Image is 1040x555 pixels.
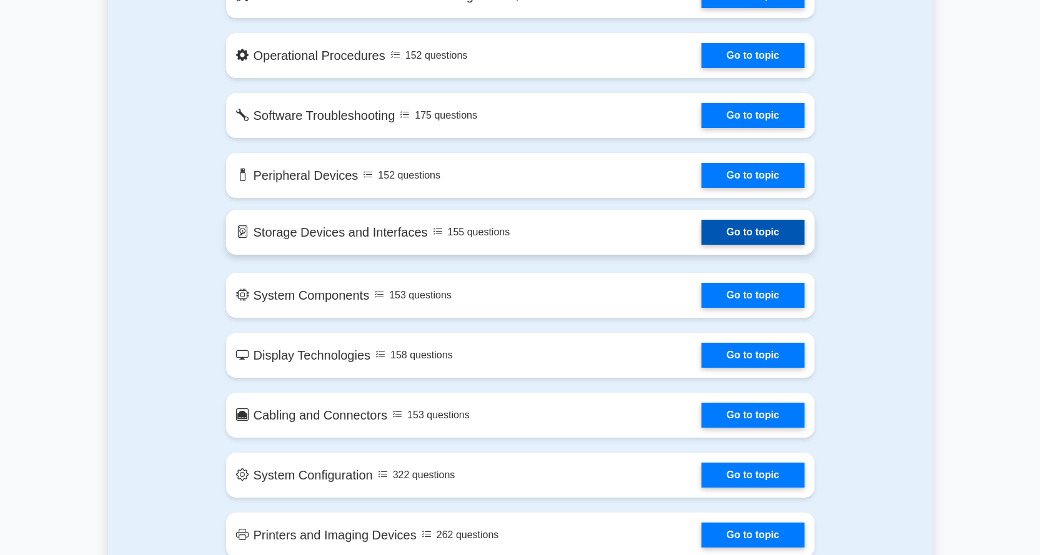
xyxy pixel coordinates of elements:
a: Go to topic [701,103,804,128]
a: Go to topic [701,283,804,308]
a: Go to topic [701,220,804,245]
a: Go to topic [701,463,804,488]
a: Go to topic [701,43,804,68]
a: Go to topic [701,403,804,428]
a: Go to topic [701,343,804,368]
a: Go to topic [701,163,804,188]
a: Go to topic [701,523,804,548]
